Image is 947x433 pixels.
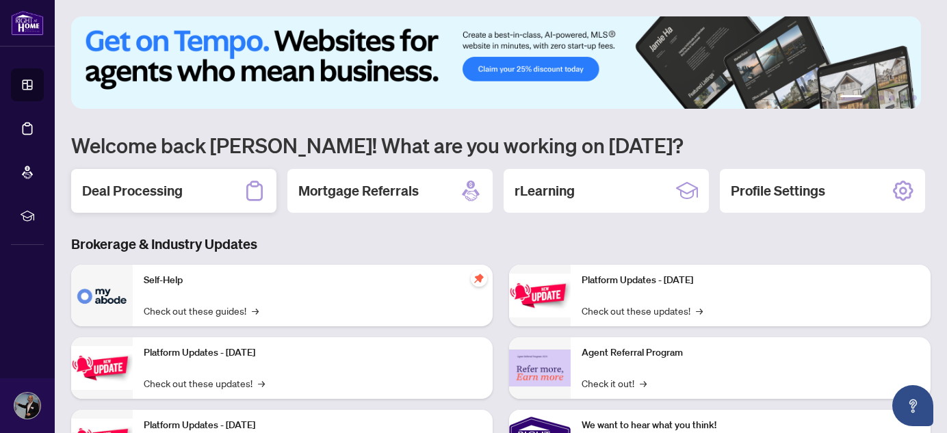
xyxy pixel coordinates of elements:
a: Check out these updates!→ [144,376,265,391]
a: Check it out!→ [582,376,647,391]
span: → [696,303,703,318]
button: 5 [900,95,906,101]
button: 4 [890,95,895,101]
span: pushpin [471,270,487,287]
p: We want to hear what you think! [582,418,920,433]
h1: Welcome back [PERSON_NAME]! What are you working on [DATE]? [71,132,931,158]
img: Platform Updates - June 23, 2025 [509,274,571,317]
img: logo [11,10,44,36]
button: Open asap [892,385,933,426]
p: Agent Referral Program [582,345,920,360]
img: Agent Referral Program [509,350,571,387]
button: 2 [868,95,873,101]
span: → [258,376,265,391]
img: Slide 0 [71,16,921,109]
p: Platform Updates - [DATE] [144,345,482,360]
button: 3 [879,95,884,101]
h2: Deal Processing [82,181,183,200]
span: → [252,303,259,318]
img: Self-Help [71,265,133,326]
span: → [640,376,647,391]
h3: Brokerage & Industry Updates [71,235,931,254]
h2: rLearning [515,181,575,200]
a: Check out these updates!→ [582,303,703,318]
img: Platform Updates - September 16, 2025 [71,346,133,389]
button: 6 [911,95,917,101]
p: Platform Updates - [DATE] [144,418,482,433]
h2: Profile Settings [731,181,825,200]
button: 1 [840,95,862,101]
p: Platform Updates - [DATE] [582,273,920,288]
p: Self-Help [144,273,482,288]
a: Check out these guides!→ [144,303,259,318]
img: Profile Icon [14,393,40,419]
h2: Mortgage Referrals [298,181,419,200]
